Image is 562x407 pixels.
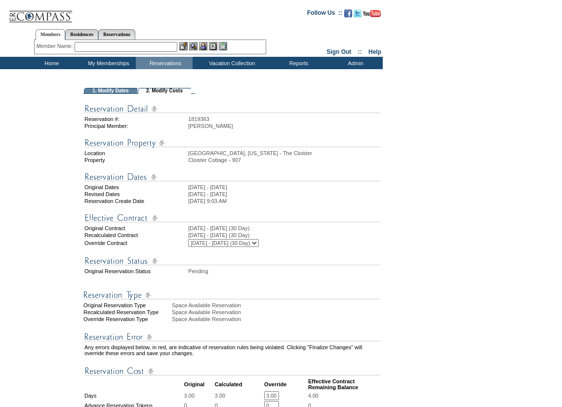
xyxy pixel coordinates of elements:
td: Home [22,57,79,69]
a: Help [368,48,381,55]
img: View [189,42,198,50]
div: Member Name: [37,42,75,50]
td: [DATE] - [DATE] [188,184,381,190]
img: Subscribe to our YouTube Channel [363,10,381,17]
td: Effective Contract Remaining Balance [308,378,381,390]
img: Reservation Status [84,255,381,267]
img: Impersonate [199,42,207,50]
img: Reservation Detail [84,103,381,115]
img: Follow us on Twitter [354,9,361,17]
div: Recalculated Reservation Type [83,309,171,315]
a: Reservations [98,29,135,40]
img: Become our fan on Facebook [344,9,352,17]
img: Reservation Cost [84,365,381,377]
td: 2. Modify Costs [138,88,191,94]
td: Follow Us :: [307,8,342,20]
img: Reservation Type [83,289,380,301]
div: Override Reservation Type [83,316,171,322]
img: Effective Contract [84,212,381,224]
td: My Memberships [79,57,136,69]
td: [DATE] - [DATE] (30 Day) [188,232,381,238]
div: Space Available Reservation [172,316,382,322]
td: Override [264,378,307,390]
a: Residences [65,29,98,40]
td: [DATE] - [DATE] (30 Day) [188,225,381,231]
td: Original [184,378,214,390]
img: b_calculator.gif [219,42,227,50]
a: Subscribe to our YouTube Channel [363,12,381,18]
img: Reservation Property [84,137,381,149]
td: Vacation Collection [193,57,269,69]
a: Sign Out [326,48,351,55]
td: Admin [326,57,383,69]
td: Cloister Cottage - 907 [188,157,381,163]
td: Recalculated Contract [84,232,187,238]
a: Become our fan on Facebook [344,12,352,18]
td: Principal Member: [84,123,187,129]
img: b_edit.gif [179,42,188,50]
td: Reservations [136,57,193,69]
td: Override Contract [84,239,187,247]
img: Compass Home [8,2,73,23]
td: 1. Modify Dates [84,88,137,94]
td: 3.00 [184,391,214,400]
td: 3.00 [215,391,263,400]
td: Reservation #: [84,116,187,122]
td: [GEOGRAPHIC_DATA], [US_STATE] - The Cloister [188,150,381,156]
a: Members [36,29,66,40]
a: Follow us on Twitter [354,12,361,18]
img: Reservations [209,42,217,50]
div: Space Available Reservation [172,302,382,308]
td: Property [84,157,187,163]
td: Pending [188,268,381,274]
td: [DATE] 9:03 AM [188,198,381,204]
td: Days [84,391,183,400]
span: :: [358,48,362,55]
td: Reservation Create Date [84,198,187,204]
td: Any errors displayed below, in red, are indicative of reservation rules being violated. Clicking ... [84,344,381,356]
td: Revised Dates [84,191,187,197]
img: Reservation Errors [84,331,381,343]
td: [DATE] - [DATE] [188,191,381,197]
div: Space Available Reservation [172,309,382,315]
img: Reservation Dates [84,171,381,183]
td: Location [84,150,187,156]
td: Original Contract [84,225,187,231]
div: Original Reservation Type [83,302,171,308]
td: [PERSON_NAME] [188,123,381,129]
td: Original Dates [84,184,187,190]
td: Calculated [215,378,263,390]
td: Original Reservation Status [84,268,187,274]
td: Reports [269,57,326,69]
span: 4.00 [308,393,319,399]
td: 1819363 [188,116,381,122]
